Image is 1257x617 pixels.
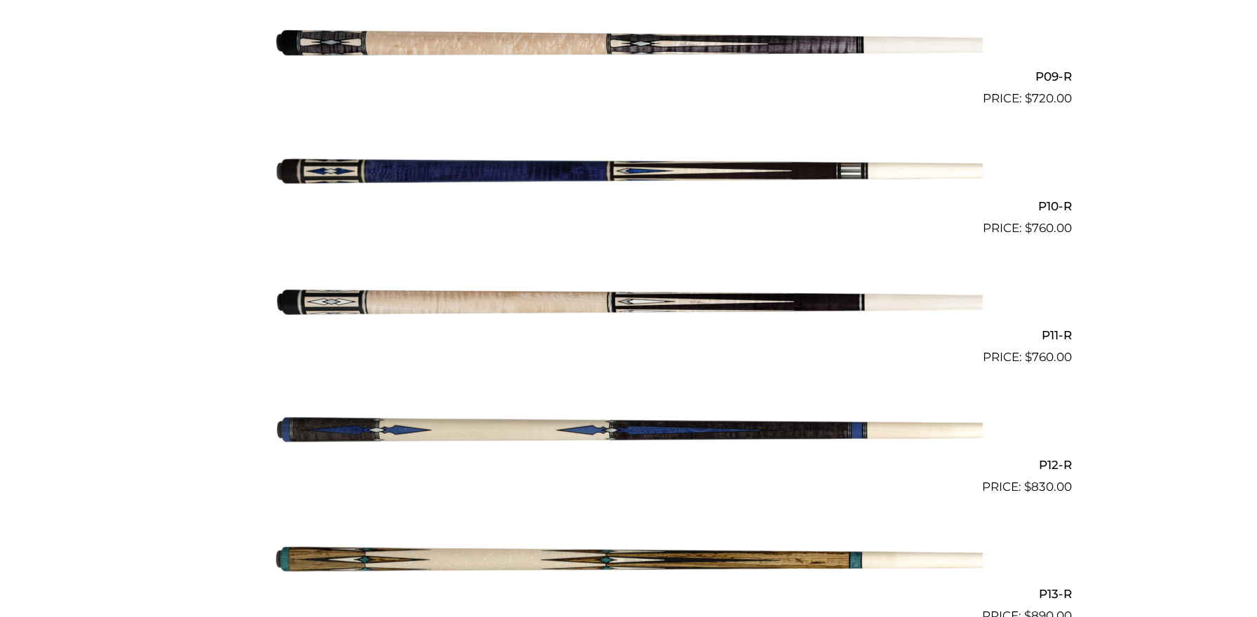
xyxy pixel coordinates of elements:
[274,114,983,231] img: P10-R
[185,323,1072,348] h2: P11-R
[185,452,1072,477] h2: P12-R
[185,243,1072,367] a: P11-R $760.00
[1025,350,1072,364] bdi: 760.00
[1025,91,1072,105] bdi: 720.00
[1024,480,1072,494] bdi: 830.00
[1024,480,1031,494] span: $
[274,372,983,490] img: P12-R
[274,243,983,361] img: P11-R
[1025,91,1032,105] span: $
[185,114,1072,237] a: P10-R $760.00
[1025,221,1072,235] bdi: 760.00
[185,193,1072,219] h2: P10-R
[1025,221,1032,235] span: $
[1025,350,1032,364] span: $
[185,372,1072,496] a: P12-R $830.00
[185,64,1072,90] h2: P09-R
[185,581,1072,607] h2: P13-R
